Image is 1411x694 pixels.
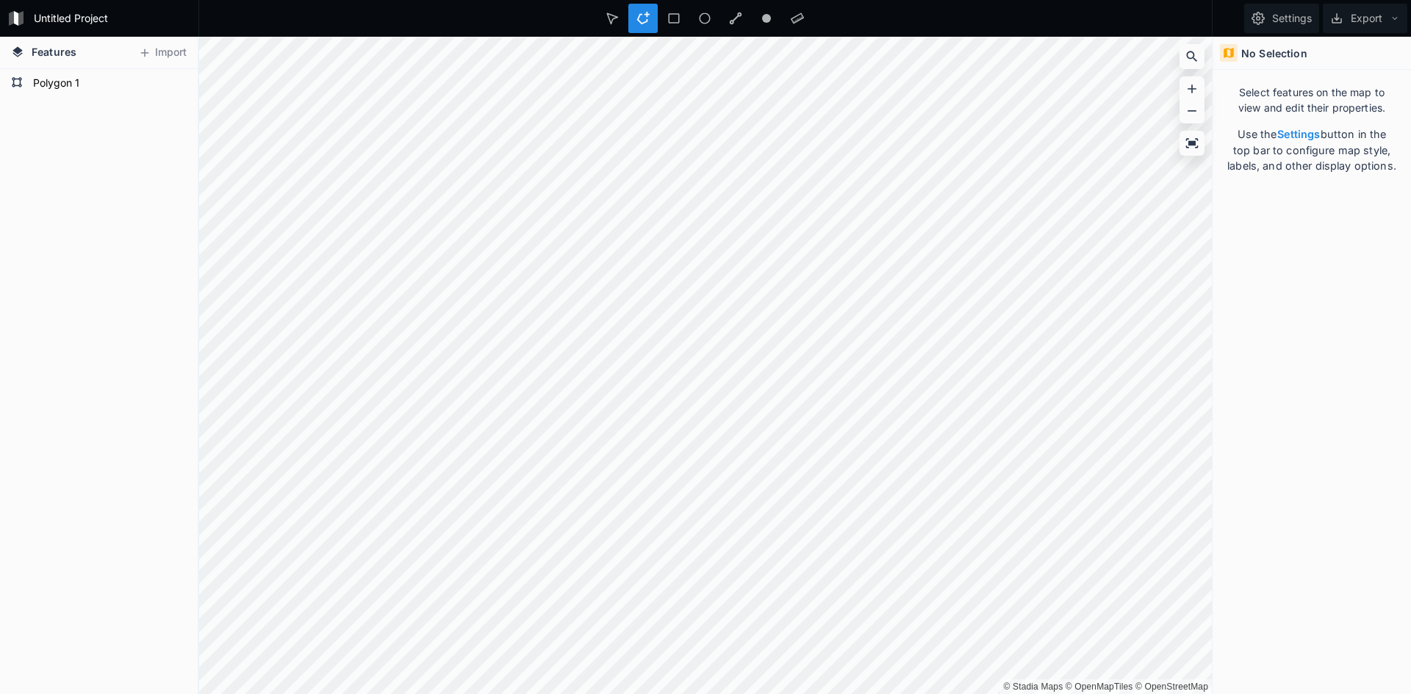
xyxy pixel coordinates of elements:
a: © OpenMapTiles [1066,682,1133,692]
p: Select features on the map to view and edit their properties. [1227,84,1396,115]
a: © Stadia Maps [1004,682,1063,692]
button: Settings [1244,4,1319,33]
p: Use the button in the top bar to configure map style, labels, and other display options. [1227,126,1396,174]
button: Import [131,41,194,65]
h4: No Selection [1241,46,1307,61]
span: Features [32,44,76,59]
a: © OpenStreetMap [1135,682,1208,692]
strong: Settings [1277,128,1321,140]
button: Export [1323,4,1407,33]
